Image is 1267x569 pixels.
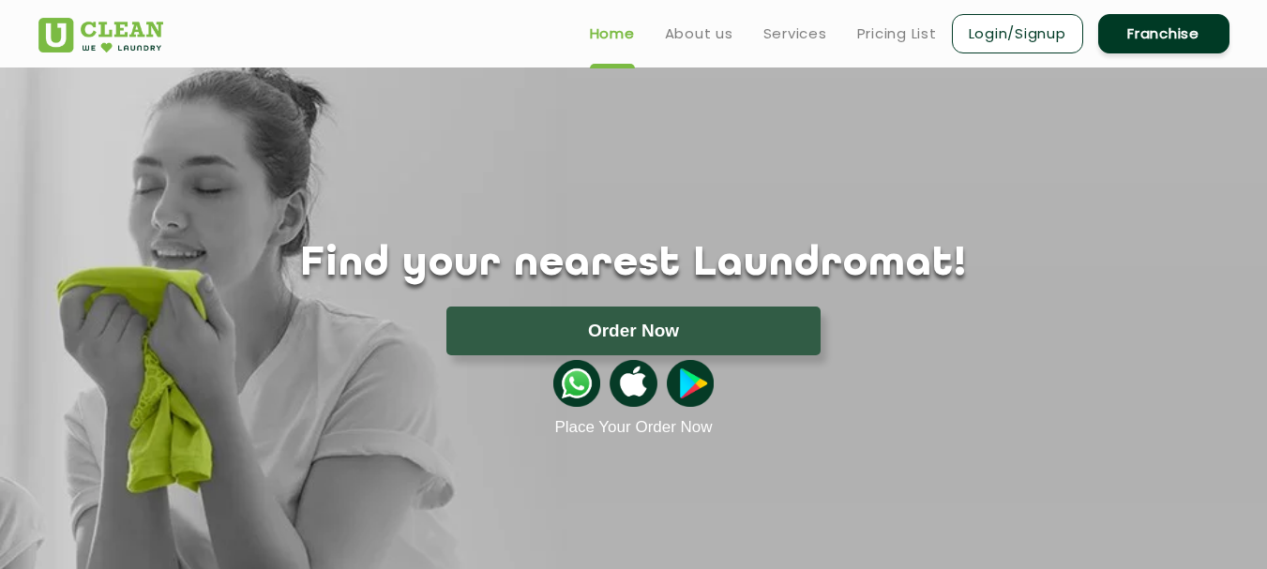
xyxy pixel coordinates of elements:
[763,22,827,45] a: Services
[446,307,821,355] button: Order Now
[667,360,714,407] img: playstoreicon.png
[553,360,600,407] img: whatsappicon.png
[952,14,1083,53] a: Login/Signup
[857,22,937,45] a: Pricing List
[554,418,712,437] a: Place Your Order Now
[610,360,656,407] img: apple-icon.png
[38,18,163,52] img: UClean Laundry and Dry Cleaning
[1098,14,1229,53] a: Franchise
[590,22,635,45] a: Home
[24,241,1244,288] h1: Find your nearest Laundromat!
[665,22,733,45] a: About us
